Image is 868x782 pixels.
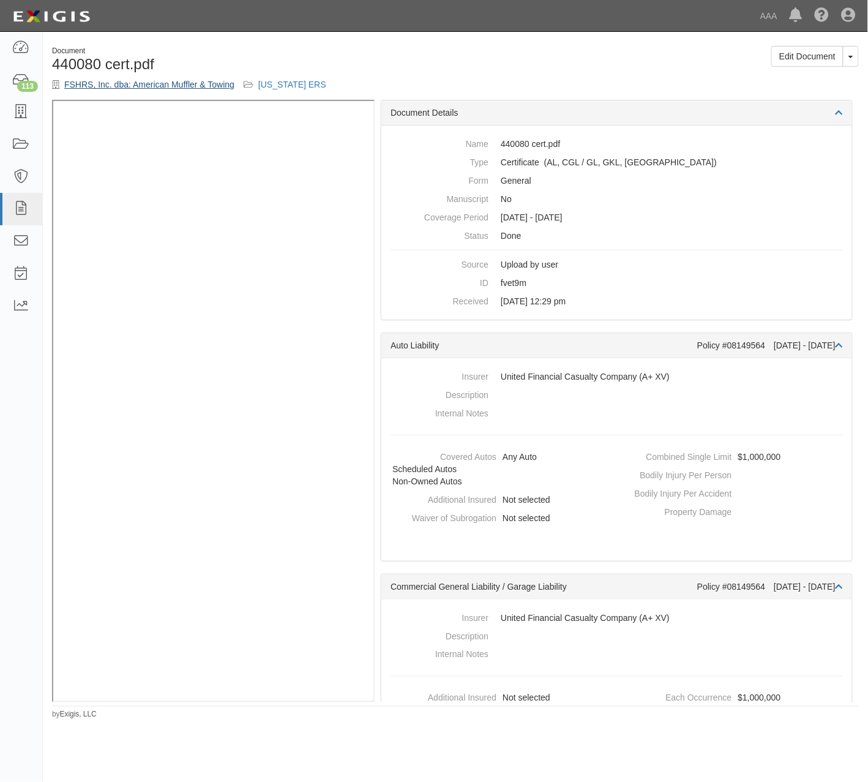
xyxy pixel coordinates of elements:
dt: Type [391,153,488,168]
dt: Manuscript [391,190,488,205]
dt: Description [391,627,488,642]
dd: 440080 cert.pdf [391,135,843,153]
dd: General [391,171,843,190]
dd: [DATE] 12:29 pm [391,292,843,310]
dd: $1,000,000 [622,689,847,707]
dt: Bodily Injury Per Person [622,466,732,481]
h1: 440080 cert.pdf [52,56,446,72]
dd: Any Auto, Scheduled Autos, Non-Owned Autos [386,448,612,491]
a: FSHRS, Inc. dba: American Muffler & Towing [64,80,234,89]
div: Document [52,46,446,56]
dd: Not selected [386,491,612,509]
dt: Internal Notes [391,645,488,661]
dd: United Financial Casualty Company (A+ XV) [391,609,843,627]
dt: Insurer [391,367,488,383]
a: Edit Document [771,46,844,67]
dt: ID [391,274,488,289]
dt: Received [391,292,488,307]
dd: [DATE] - [DATE] [391,208,843,227]
dt: Each Occurrence [622,689,732,704]
div: Commercial General Liability / Garage Liability [391,581,697,593]
div: Policy #08149564 [DATE] - [DATE] [697,581,843,593]
dt: Bodily Injury Per Accident [622,484,732,500]
dt: Additional Insured [386,491,496,506]
dd: Done [391,227,843,245]
dt: Combined Single Limit [622,448,732,463]
dt: Source [391,255,488,271]
dd: Upload by user [391,255,843,274]
dd: No [391,190,843,208]
i: Help Center - Complianz [815,9,829,23]
div: Document Details [381,100,852,126]
img: logo-5460c22ac91f19d4615b14bd174203de0afe785f0fc80cf4dbbc73dc1793850b.png [9,6,94,28]
dt: Coverage Period [391,208,488,224]
dt: Status [391,227,488,242]
dt: Internal Notes [391,404,488,419]
dd: United Financial Casualty Company (A+ XV) [391,367,843,386]
dd: $1,000,000 [622,448,847,466]
dt: Covered Autos [386,448,496,463]
a: [US_STATE] ERS [258,80,326,89]
dd: Auto Liability Commercial General Liability / Garage Liability Garage Keepers Liability On-Hook [391,153,843,171]
dd: fvet9m [391,274,843,292]
dt: Property Damage [622,503,732,518]
dt: Insurer [391,609,488,624]
div: Policy #08149564 [DATE] - [DATE] [697,339,843,352]
dd: Not selected [386,689,612,707]
dt: Additional Insured [386,689,496,704]
div: 113 [17,81,38,92]
div: Auto Liability [391,339,697,352]
a: AAA [754,4,784,28]
dt: Description [391,386,488,401]
small: by [52,710,97,720]
dt: Name [391,135,488,150]
dt: Waiver of Subrogation [386,509,496,524]
a: Exigis, LLC [60,710,97,719]
dt: Form [391,171,488,187]
dd: Not selected [386,509,612,527]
